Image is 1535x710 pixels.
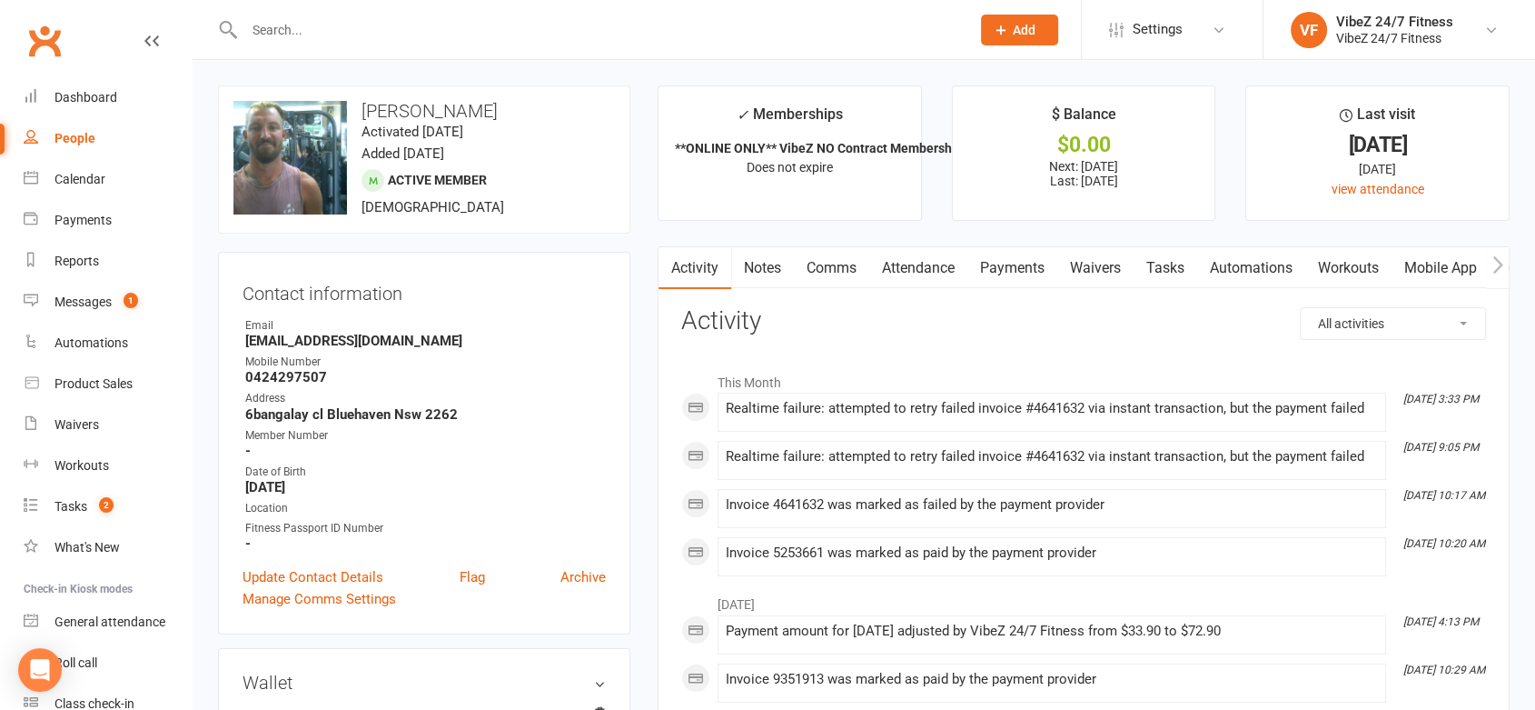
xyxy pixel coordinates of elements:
h3: [PERSON_NAME] [233,101,615,121]
div: People [54,131,95,145]
a: Calendar [24,159,192,200]
a: Payments [24,200,192,241]
div: General attendance [54,615,165,629]
a: Roll call [24,643,192,684]
div: $0.00 [969,135,1199,155]
strong: **ONLINE ONLY** VibeZ NO Contract Membersh... [675,141,963,155]
strong: - [245,443,606,459]
li: This Month [681,364,1486,393]
a: Update Contact Details [243,566,383,588]
div: [DATE] [1263,159,1492,179]
time: Activated [DATE] [361,124,463,140]
div: Open Intercom Messenger [18,648,62,692]
div: Payments [54,213,112,227]
strong: 6bangalay cl Bluehaven Nsw 2262 [245,406,606,423]
li: [DATE] [681,585,1486,615]
a: Clubworx [22,18,67,64]
div: Invoice 5253661 was marked as paid by the payment provider [726,545,1378,561]
div: Dashboard [54,90,117,105]
div: Realtime failure: attempted to retry failed invoice #4641632 via instant transaction, but the pay... [726,401,1378,416]
i: [DATE] 10:17 AM [1403,489,1485,502]
span: Active member [388,173,487,187]
a: Notes [731,247,794,289]
button: Add [981,15,1058,45]
span: Add [1013,23,1035,37]
a: Activity [659,247,731,289]
i: [DATE] 9:05 PM [1403,441,1479,454]
i: [DATE] 3:33 PM [1403,393,1479,405]
div: Automations [54,335,128,350]
input: Search... [239,17,957,43]
strong: - [245,535,606,552]
a: People [24,118,192,159]
span: Settings [1133,9,1183,50]
i: ✓ [737,106,748,124]
a: Payments [967,247,1057,289]
div: VibeZ 24/7 Fitness [1336,14,1453,30]
div: Realtime failure: attempted to retry failed invoice #4641632 via instant transaction, but the pay... [726,449,1378,465]
a: Dashboard [24,77,192,118]
h3: Contact information [243,276,606,304]
i: [DATE] 4:13 PM [1403,615,1479,628]
div: Invoice 9351913 was marked as paid by the payment provider [726,672,1378,687]
a: Attendance [869,247,967,289]
h3: Wallet [243,673,606,693]
div: Product Sales [54,376,133,391]
div: Fitness Passport ID Number [245,520,606,537]
a: Messages 1 [24,282,192,323]
div: Messages [54,295,112,309]
div: Waivers [54,417,99,432]
div: VibeZ 24/7 Fitness [1336,30,1453,46]
div: Address [245,390,606,407]
strong: 0424297507 [245,369,606,385]
div: Payment amount for [DATE] adjusted by VibeZ 24/7 Fitness from $33.90 to $72.90 [726,624,1378,639]
img: image1739157256.png [233,101,347,215]
a: Manage Comms Settings [243,588,396,610]
a: Tasks [1134,247,1197,289]
a: Mobile App [1391,247,1490,289]
div: Tasks [54,499,87,514]
a: Comms [794,247,869,289]
a: Waivers [24,405,192,445]
a: Workouts [24,445,192,486]
i: [DATE] 10:20 AM [1403,537,1485,550]
i: [DATE] 10:29 AM [1403,664,1485,676]
h3: Activity [681,307,1486,335]
div: Calendar [54,172,105,186]
a: Workouts [1305,247,1391,289]
div: $ Balance [1051,103,1115,135]
a: Tasks 2 [24,486,192,527]
div: Mobile Number [245,354,606,371]
span: 1 [124,293,138,308]
div: Roll call [54,655,97,670]
span: 2 [99,497,114,513]
div: VF [1291,12,1327,48]
strong: [EMAIL_ADDRESS][DOMAIN_NAME] [245,333,606,349]
div: Reports [54,254,99,268]
div: Email [245,317,606,335]
time: Added [DATE] [361,145,444,162]
a: Waivers [1057,247,1134,289]
a: Automations [24,323,192,364]
div: Workouts [54,458,109,473]
a: Flag [460,566,485,588]
div: Last visit [1340,103,1415,135]
p: Next: [DATE] Last: [DATE] [969,159,1199,188]
div: [DATE] [1263,135,1492,155]
div: What's New [54,540,120,555]
span: Does not expire [747,160,833,175]
a: Automations [1197,247,1305,289]
span: [DEMOGRAPHIC_DATA] [361,199,504,215]
a: Reports [24,241,192,282]
div: Invoice 4641632 was marked as failed by the payment provider [726,497,1378,513]
div: Location [245,500,606,517]
a: Product Sales [24,364,192,405]
a: view attendance [1332,182,1424,196]
strong: [DATE] [245,479,606,495]
a: General attendance kiosk mode [24,602,192,643]
div: Date of Birth [245,464,606,481]
div: Member Number [245,427,606,445]
div: Memberships [737,103,843,136]
a: What's New [24,527,192,568]
a: Archive [560,566,606,588]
